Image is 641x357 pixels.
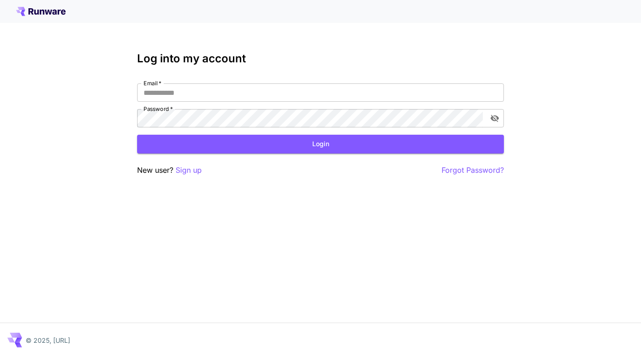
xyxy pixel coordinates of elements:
[176,165,202,176] button: Sign up
[442,165,504,176] button: Forgot Password?
[137,135,504,154] button: Login
[137,52,504,65] h3: Log into my account
[144,105,173,113] label: Password
[137,165,202,176] p: New user?
[486,110,503,126] button: toggle password visibility
[26,335,70,345] p: © 2025, [URL]
[144,79,161,87] label: Email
